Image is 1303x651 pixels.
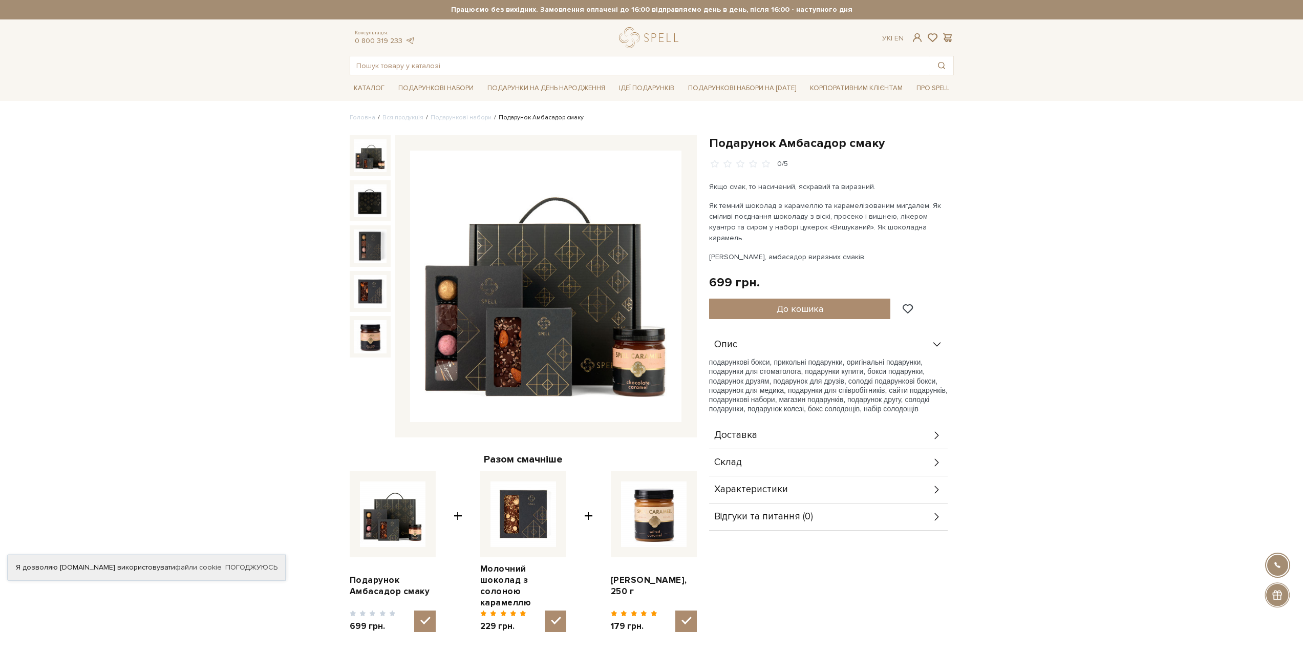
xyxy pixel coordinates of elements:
[175,563,222,572] a: файли cookie
[405,36,415,45] a: telegram
[350,621,396,632] span: 699 грн.
[930,56,953,75] button: Пошук товару у каталозі
[894,34,904,43] a: En
[360,481,425,547] img: Подарунок Амбасадор смаку
[350,453,697,466] div: Разом смачніше
[611,621,657,632] span: 179 грн.
[483,80,609,96] a: Подарунки на День народження
[709,251,949,262] p: [PERSON_NAME], амбасадор виразних смаків.
[350,56,930,75] input: Пошук товару у каталозі
[410,151,681,422] img: Подарунок Амбасадор смаку
[709,200,949,243] p: Як темний шоколад з карамеллю та карамелізованим мигдалем. Як сміливі поєднання шоколаду з віскі,...
[8,563,286,572] div: Я дозволяю [DOMAIN_NAME] використовувати
[490,481,556,547] img: Молочний шоколад з солоною карамеллю
[350,575,436,597] a: Подарунок Амбасадор смаку
[714,512,813,521] span: Відгуки та питання (0)
[382,114,423,121] a: Вся продукція
[354,320,387,353] img: Подарунок Амбасадор смаку
[492,113,584,122] li: Подарунок Амбасадор смаку
[709,135,954,151] h1: Подарунок Амбасадор смаку
[480,563,566,608] a: Молочний шоколад з солоною карамеллю
[354,184,387,217] img: Подарунок Амбасадор смаку
[891,34,892,43] span: |
[350,80,389,96] a: Каталог
[431,114,492,121] a: Подарункові набори
[480,621,527,632] span: 229 грн.
[709,358,948,413] span: подарункові бокси, прикольні подарунки, оригінальні подарунки, подарунки для стоматолога, подарун...
[777,303,823,314] span: До кошика
[350,5,954,14] strong: Працюємо без вихідних. Замовлення оплачені до 16:00 відправляємо день в день, після 16:00 - насту...
[882,34,904,43] div: Ук
[355,36,402,45] a: 0 800 319 233
[714,485,788,494] span: Характеристики
[454,471,462,633] span: +
[621,481,687,547] img: Карамель солона, 250 г
[394,80,478,96] a: Подарункові набори
[355,30,415,36] span: Консультація:
[619,27,683,48] a: logo
[806,79,907,97] a: Корпоративним клієнтам
[350,114,375,121] a: Головна
[684,79,800,97] a: Подарункові набори на [DATE]
[714,431,757,440] span: Доставка
[615,80,678,96] a: Ідеї подарунків
[354,275,387,308] img: Подарунок Амбасадор смаку
[225,563,277,572] a: Погоджуюсь
[354,229,387,262] img: Подарунок Амбасадор смаку
[354,139,387,172] img: Подарунок Амбасадор смаку
[709,299,891,319] button: До кошика
[912,80,953,96] a: Про Spell
[709,275,760,290] div: 699 грн.
[709,181,949,192] p: Якщо смак, то насичений, яскравий та виразний.
[714,340,737,349] span: Опис
[584,471,593,633] span: +
[714,458,742,467] span: Склад
[611,575,697,597] a: [PERSON_NAME], 250 г
[777,159,788,169] div: 0/5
